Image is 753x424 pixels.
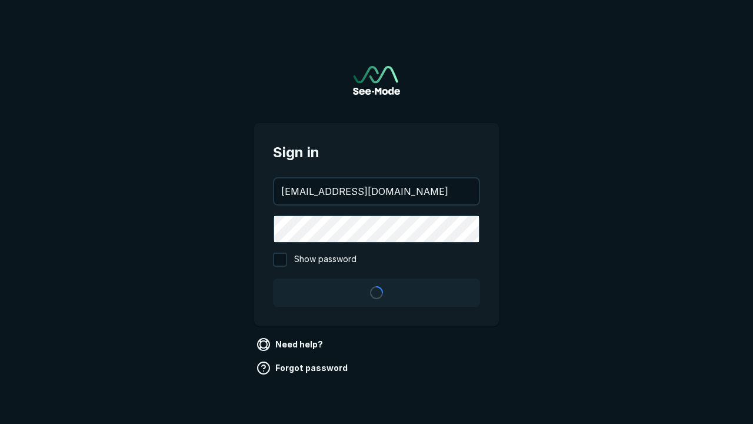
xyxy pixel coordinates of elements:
a: Forgot password [254,359,352,377]
span: Show password [294,253,356,267]
a: Go to sign in [353,66,400,95]
img: See-Mode Logo [353,66,400,95]
span: Sign in [273,142,480,163]
a: Need help? [254,335,328,354]
input: your@email.com [274,178,479,204]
